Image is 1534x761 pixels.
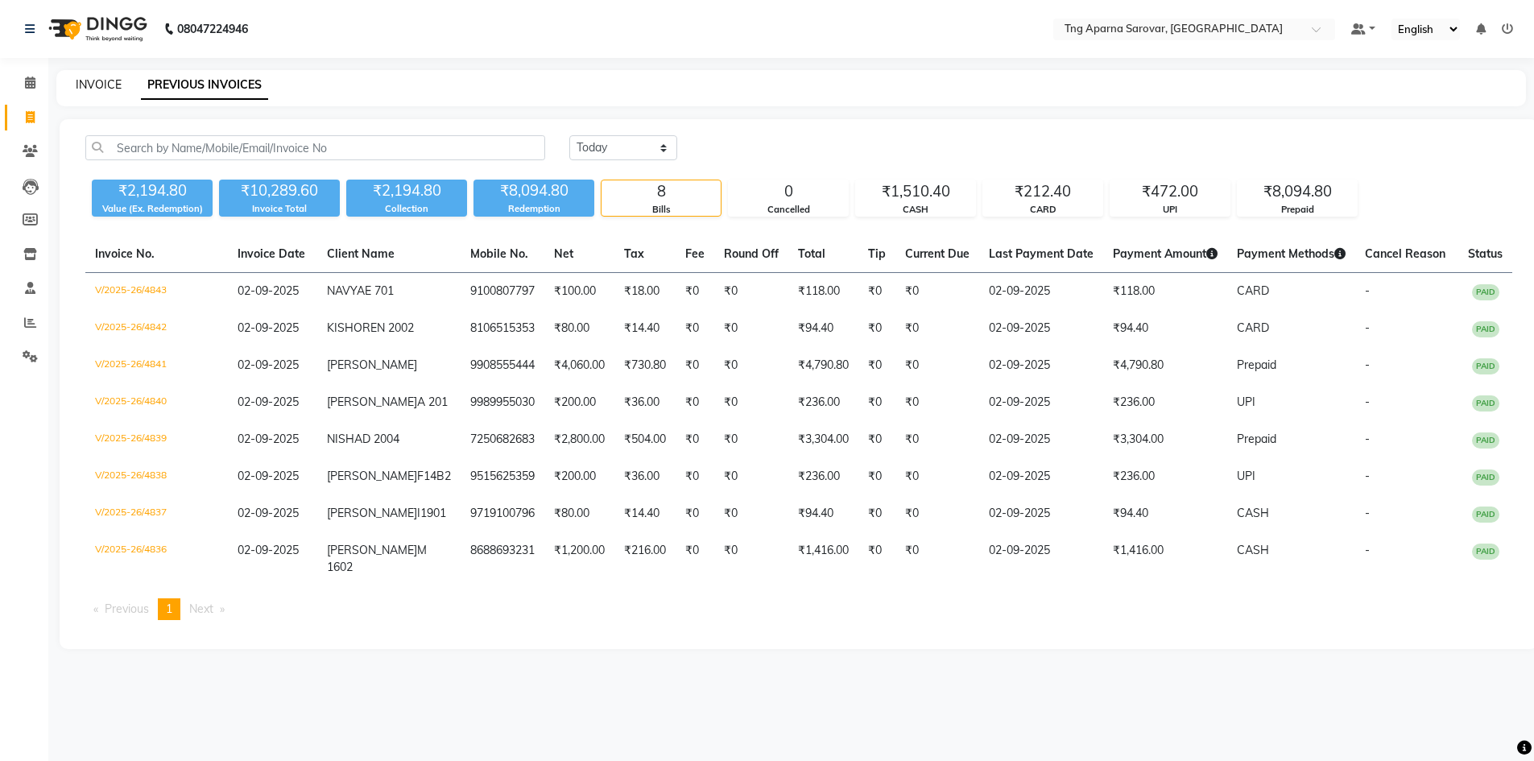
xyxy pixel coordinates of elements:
td: ₹0 [895,495,979,532]
span: PAID [1472,507,1499,523]
td: ₹0 [714,347,788,384]
td: ₹0 [895,532,979,585]
div: ₹2,194.80 [346,180,467,202]
span: 02-09-2025 [238,543,299,557]
span: I1901 [417,506,446,520]
span: 02-09-2025 [238,432,299,446]
td: ₹0 [676,532,714,585]
td: ₹0 [895,384,979,421]
span: - [1365,506,1370,520]
div: 0 [729,180,848,203]
td: ₹4,790.80 [788,347,858,384]
span: [PERSON_NAME] [327,358,417,372]
span: 02-09-2025 [238,283,299,298]
span: Round Off [724,246,779,261]
span: F14B2 [417,469,451,483]
div: Cancelled [729,203,848,217]
span: A 201 [417,395,448,409]
td: ₹118.00 [788,273,858,311]
span: - [1365,432,1370,446]
div: CASH [856,203,975,217]
td: 02-09-2025 [979,532,1103,585]
span: CASH [1237,506,1269,520]
td: V/2025-26/4840 [85,384,228,421]
b: 08047224946 [177,6,248,52]
span: PAID [1472,469,1499,486]
span: Total [798,246,825,261]
td: ₹236.00 [788,384,858,421]
td: ₹1,416.00 [1103,532,1227,585]
td: ₹4,790.80 [1103,347,1227,384]
td: ₹1,416.00 [788,532,858,585]
td: V/2025-26/4837 [85,495,228,532]
span: Tax [624,246,644,261]
td: ₹0 [858,458,895,495]
span: PAID [1472,358,1499,374]
div: Invoice Total [219,202,340,216]
td: ₹236.00 [1103,458,1227,495]
span: [PERSON_NAME] [327,395,417,409]
span: PAID [1472,321,1499,337]
span: [PERSON_NAME] [327,469,417,483]
div: UPI [1110,203,1230,217]
td: 02-09-2025 [979,421,1103,458]
span: [PERSON_NAME] [327,506,417,520]
td: ₹0 [895,310,979,347]
td: ₹100.00 [544,273,614,311]
td: ₹0 [714,495,788,532]
span: PAID [1472,284,1499,300]
td: ₹1,200.00 [544,532,614,585]
td: ₹0 [858,273,895,311]
td: ₹200.00 [544,384,614,421]
td: ₹0 [714,273,788,311]
td: ₹504.00 [614,421,676,458]
td: ₹36.00 [614,458,676,495]
a: PREVIOUS INVOICES [141,71,268,100]
td: ₹730.80 [614,347,676,384]
span: D 2004 [362,432,399,446]
span: 02-09-2025 [238,506,299,520]
td: ₹200.00 [544,458,614,495]
span: - [1365,395,1370,409]
div: ₹8,094.80 [1238,180,1357,203]
div: ₹2,194.80 [92,180,213,202]
span: - [1365,321,1370,335]
td: 9515625359 [461,458,544,495]
td: ₹0 [858,310,895,347]
td: 02-09-2025 [979,384,1103,421]
span: Client Name [327,246,395,261]
span: 1 [166,602,172,616]
span: KISHORE [327,321,377,335]
td: ₹80.00 [544,310,614,347]
td: ₹94.40 [1103,310,1227,347]
div: Value (Ex. Redemption) [92,202,213,216]
span: Status [1468,246,1503,261]
td: ₹0 [676,421,714,458]
td: ₹4,060.00 [544,347,614,384]
td: ₹118.00 [1103,273,1227,311]
td: 02-09-2025 [979,310,1103,347]
td: ₹0 [895,421,979,458]
span: UPI [1237,469,1255,483]
td: V/2025-26/4843 [85,273,228,311]
span: CARD [1237,321,1269,335]
span: - [1365,543,1370,557]
td: ₹0 [714,532,788,585]
td: V/2025-26/4836 [85,532,228,585]
td: ₹0 [895,458,979,495]
td: ₹236.00 [788,458,858,495]
span: 02-09-2025 [238,395,299,409]
span: 02-09-2025 [238,321,299,335]
div: ₹1,510.40 [856,180,975,203]
span: Next [189,602,213,616]
span: Net [554,246,573,261]
span: - [1365,469,1370,483]
td: V/2025-26/4839 [85,421,228,458]
td: ₹236.00 [1103,384,1227,421]
td: ₹0 [714,384,788,421]
td: ₹3,304.00 [1103,421,1227,458]
td: ₹94.40 [788,310,858,347]
span: Invoice Date [238,246,305,261]
div: Redemption [473,202,594,216]
span: Payment Methods [1237,246,1346,261]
